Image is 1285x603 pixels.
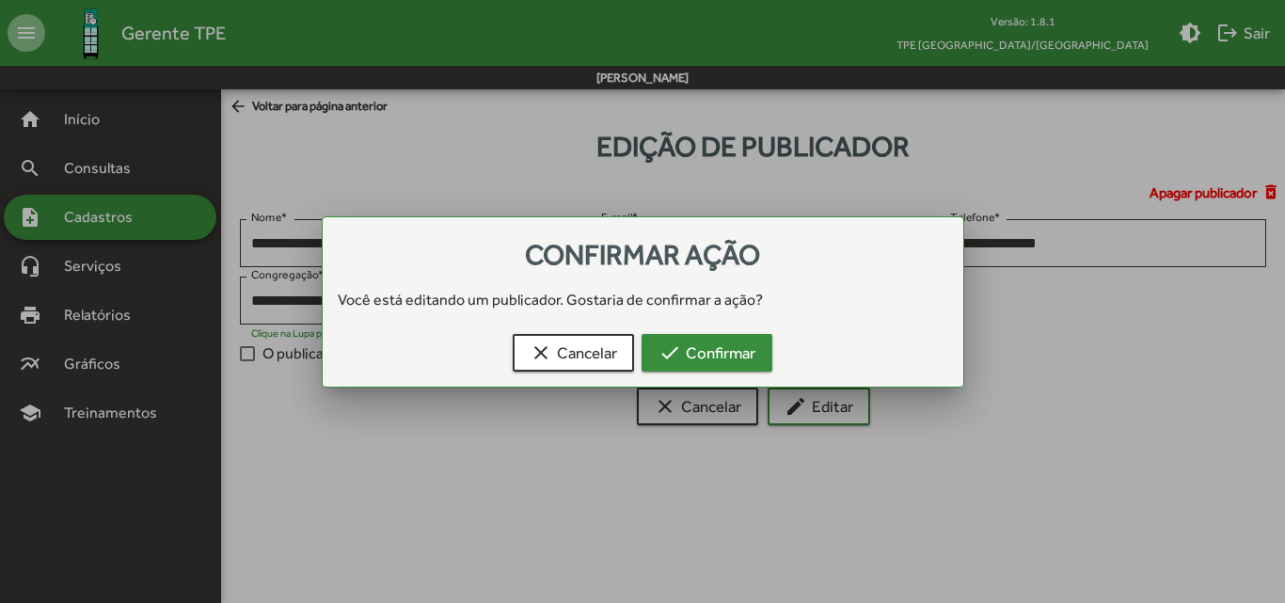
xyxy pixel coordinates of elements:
button: Confirmar [642,334,772,372]
span: Cancelar [530,336,617,370]
button: Cancelar [513,334,634,372]
mat-icon: clear [530,341,552,364]
div: Você está editando um publicador. Gostaria de confirmar a ação? [323,289,963,311]
span: Confirmar [658,336,755,370]
mat-icon: check [658,341,681,364]
span: Confirmar ação [525,238,760,271]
